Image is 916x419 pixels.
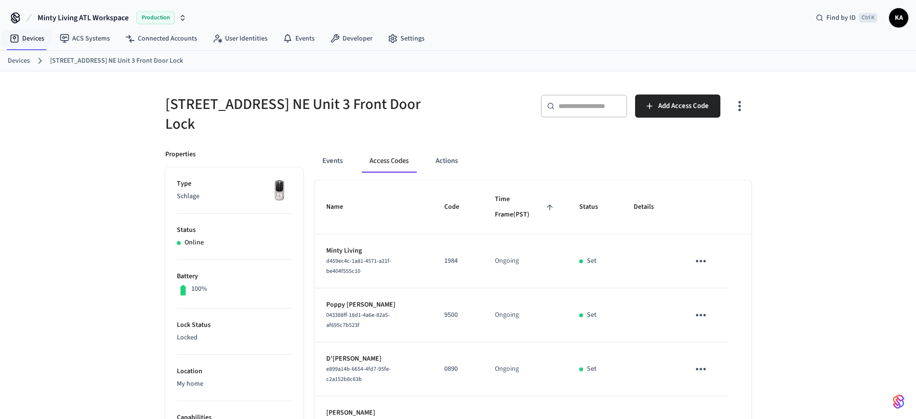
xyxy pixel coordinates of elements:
span: Add Access Code [658,100,709,112]
p: Set [587,256,597,266]
p: Properties [165,149,196,160]
p: Location [177,366,292,377]
a: User Identities [205,30,275,47]
img: Yale Assure Touchscreen Wifi Smart Lock, Satin Nickel, Front [267,179,292,203]
span: Details [634,200,666,215]
button: Access Codes [362,149,416,173]
span: Find by ID [826,13,856,23]
a: Events [275,30,322,47]
p: Poppy [PERSON_NAME] [326,300,421,310]
p: Lock Status [177,320,292,330]
a: Devices [8,56,30,66]
span: Production [136,12,175,24]
span: Status [579,200,611,215]
button: Add Access Code [635,95,720,118]
p: 1984 [444,256,472,266]
p: Set [587,310,597,320]
span: Ctrl K [859,13,877,23]
span: Name [326,200,356,215]
a: ACS Systems [52,30,118,47]
span: Time Frame(PST) [495,192,556,222]
button: Events [315,149,350,173]
img: SeamLogoGradient.69752ec5.svg [893,394,904,409]
p: 9500 [444,310,472,320]
p: Minty Living [326,246,421,256]
p: Locked [177,333,292,343]
div: ant example [315,149,751,173]
a: Devices [2,30,52,47]
p: Set [587,364,597,374]
p: D'[PERSON_NAME] [326,354,421,364]
p: 0890 [444,364,472,374]
td: Ongoing [483,288,568,342]
span: 043388ff-18d1-4a6e-82a5-af695c7b523f [326,311,390,329]
p: [PERSON_NAME] [326,408,421,418]
span: Minty Living ATL Workspace [38,12,129,24]
span: Code [444,200,472,215]
p: Type [177,179,292,189]
span: KA [890,9,907,27]
span: d459ec4c-1a81-4571-a21f-be404f555c10 [326,257,391,275]
a: Connected Accounts [118,30,205,47]
td: Ongoing [483,342,568,396]
a: [STREET_ADDRESS] NE Unit 3 Front Door Lock [50,56,183,66]
h5: [STREET_ADDRESS] NE Unit 3 Front Door Lock [165,95,452,134]
p: Status [177,225,292,235]
p: 100% [191,284,207,294]
div: Find by IDCtrl K [808,9,885,27]
span: e899a14b-6654-4fd7-95fe-c2a152b8c63b [326,365,391,383]
td: Ongoing [483,234,568,288]
button: KA [889,8,908,27]
a: Settings [380,30,432,47]
p: My home [177,379,292,389]
button: Actions [428,149,465,173]
p: Schlage [177,191,292,202]
p: Battery [177,271,292,282]
a: Developer [322,30,380,47]
p: Online [185,238,204,248]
